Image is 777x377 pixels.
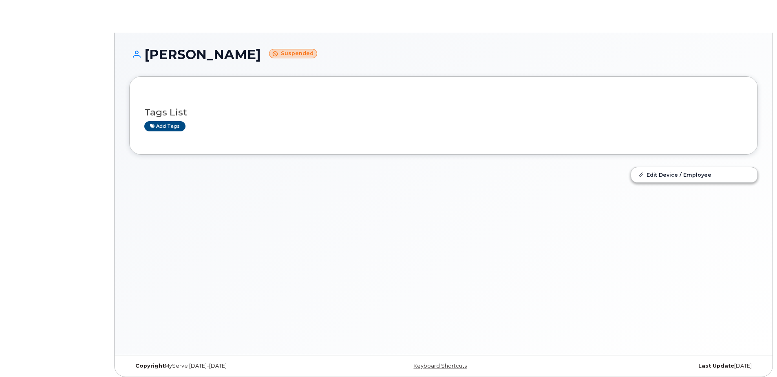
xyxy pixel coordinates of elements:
a: Keyboard Shortcuts [413,363,467,369]
div: MyServe [DATE]–[DATE] [129,363,339,369]
strong: Last Update [698,363,734,369]
h3: Tags List [144,107,743,118]
strong: Copyright [135,363,165,369]
div: [DATE] [548,363,758,369]
a: Add tags [144,121,185,131]
h1: [PERSON_NAME] [129,47,758,62]
small: Suspended [269,49,317,58]
a: Edit Device / Employee [631,167,757,182]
